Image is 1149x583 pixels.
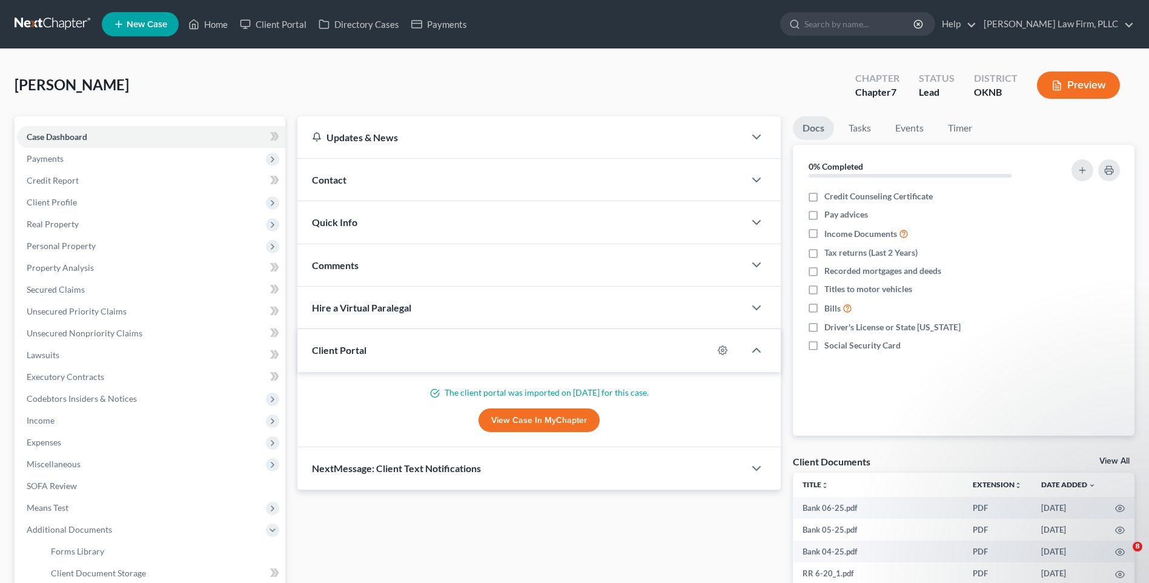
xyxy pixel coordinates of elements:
span: Client Document Storage [51,568,146,578]
div: Lead [919,85,955,99]
span: Social Security Card [824,339,901,351]
div: District [974,72,1018,85]
i: unfold_more [821,482,829,489]
span: Client Profile [27,197,77,207]
a: Help [936,13,976,35]
input: Search by name... [804,13,915,35]
a: Payments [405,13,473,35]
span: Titles to motor vehicles [824,283,912,295]
a: [PERSON_NAME] Law Firm, PLLC [978,13,1134,35]
span: Additional Documents [27,524,112,535]
span: Miscellaneous [27,459,81,469]
td: Bank 05-25.pdf [793,519,963,541]
span: Executory Contracts [27,371,104,382]
iframe: Intercom live chat [1108,542,1137,571]
a: View Case in MyChapter [478,408,600,433]
span: Property Analysis [27,262,94,273]
div: Status [919,72,955,85]
span: Payments [27,153,64,164]
a: Directory Cases [313,13,405,35]
a: Property Analysis [17,257,285,279]
span: Unsecured Nonpriority Claims [27,328,142,338]
a: Credit Report [17,170,285,192]
strong: 0% Completed [809,161,863,172]
a: Secured Claims [17,279,285,301]
div: Client Documents [793,455,870,468]
span: [PERSON_NAME] [15,76,129,93]
span: Credit Counseling Certificate [824,190,933,202]
span: Income [27,415,55,425]
span: Income Documents [824,228,897,240]
a: Events [886,116,933,140]
p: The client portal was imported on [DATE] for this case. [312,387,766,399]
a: Lawsuits [17,344,285,366]
div: Chapter [855,72,899,85]
span: Case Dashboard [27,132,87,142]
a: Unsecured Nonpriority Claims [17,322,285,344]
a: Forms Library [41,541,285,562]
td: Bank 06-25.pdf [793,497,963,519]
span: Quick Info [312,216,357,228]
a: Unsecured Priority Claims [17,301,285,322]
span: Pay advices [824,208,868,221]
td: [DATE] [1031,541,1105,562]
span: Contact [312,174,346,185]
span: Lawsuits [27,350,59,360]
div: Chapter [855,85,899,99]
a: SOFA Review [17,475,285,497]
a: Executory Contracts [17,366,285,388]
span: Secured Claims [27,284,85,295]
span: Real Property [27,219,79,229]
a: Client Portal [234,13,313,35]
span: Hire a Virtual Paralegal [312,302,411,313]
span: Means Test [27,502,68,513]
td: PDF [963,541,1031,562]
a: View All [1099,457,1130,465]
span: SOFA Review [27,481,77,491]
span: New Case [127,20,167,29]
span: Credit Report [27,175,79,185]
a: Home [182,13,234,35]
a: Titleunfold_more [803,480,829,489]
span: Forms Library [51,546,104,556]
div: Updates & News [312,131,730,144]
span: Bills [824,302,841,315]
span: Codebtors Insiders & Notices [27,393,137,404]
span: Personal Property [27,241,96,251]
span: NextMessage: Client Text Notifications [312,462,481,474]
span: Comments [312,259,359,271]
a: Tasks [839,116,881,140]
span: 7 [891,86,896,98]
span: Driver's License or State [US_STATE] [824,321,961,333]
td: Bank 04-25.pdf [793,541,963,562]
span: Unsecured Priority Claims [27,306,127,316]
a: Case Dashboard [17,126,285,148]
div: OKNB [974,85,1018,99]
span: 8 [1133,542,1142,551]
button: Preview [1037,72,1120,99]
span: Client Portal [312,344,366,356]
span: Expenses [27,437,61,447]
a: Timer [938,116,982,140]
a: Docs [793,116,834,140]
span: Tax returns (Last 2 Years) [824,247,918,259]
span: Recorded mortgages and deeds [824,265,941,277]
